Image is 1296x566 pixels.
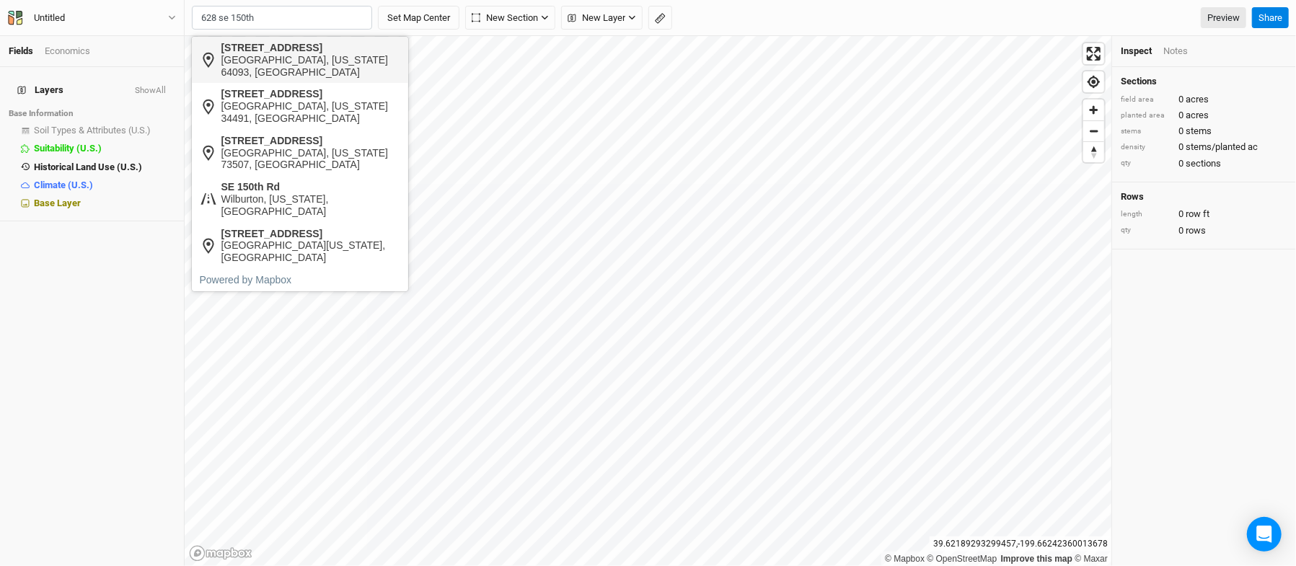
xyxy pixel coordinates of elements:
div: Historical Land Use (U.S.) [34,162,175,173]
a: Fields [9,45,33,56]
button: ShowAll [134,86,167,96]
span: Reset bearing to north [1083,142,1104,162]
span: New Section [472,11,538,25]
div: [STREET_ADDRESS] [221,88,401,100]
div: Soil Types & Attributes (U.S.) [34,125,175,136]
div: 0 [1121,93,1287,106]
a: Preview [1201,7,1246,29]
div: planted area [1121,110,1171,121]
h4: Rows [1121,191,1287,203]
button: New Layer [561,6,643,30]
a: Powered by Mapbox [200,274,292,286]
span: acres [1186,109,1209,122]
a: OpenStreetMap [927,554,997,564]
div: [GEOGRAPHIC_DATA], [US_STATE] 34491, [GEOGRAPHIC_DATA] [221,100,401,125]
span: Suitability (U.S.) [34,143,102,154]
canvas: Map [185,36,1111,566]
div: 0 [1121,157,1287,170]
button: Set Map Center [378,6,459,30]
div: 39.62189293299457 , -199.66242360013678 [930,536,1111,552]
div: stems [1121,126,1171,137]
div: 0 [1121,109,1287,122]
div: 0 [1121,125,1287,138]
div: qty [1121,225,1171,236]
span: acres [1186,93,1209,106]
div: 0 [1121,208,1287,221]
a: Mapbox [885,554,925,564]
a: Maxar [1075,554,1108,564]
div: field area [1121,94,1171,105]
span: row ft [1186,208,1209,221]
div: density [1121,142,1171,153]
button: Untitled [7,10,177,26]
div: length [1121,209,1171,220]
div: Open Intercom Messenger [1247,517,1282,552]
div: [STREET_ADDRESS] [221,42,401,54]
button: Find my location [1083,71,1104,92]
button: Zoom in [1083,100,1104,120]
span: Soil Types & Attributes (U.S.) [34,125,151,136]
div: [STREET_ADDRESS] [221,228,401,240]
div: [STREET_ADDRESS] [221,135,401,147]
div: Notes [1163,45,1188,58]
div: SE 150th Rd [221,181,401,193]
span: Base Layer [34,198,81,208]
button: Share [1252,7,1289,29]
div: Wilburton, [US_STATE], [GEOGRAPHIC_DATA] [221,193,401,218]
div: Suitability (U.S.) [34,143,175,154]
span: stems [1186,125,1212,138]
a: Mapbox logo [189,545,252,562]
div: Economics [45,45,90,58]
div: Inspect [1121,45,1152,58]
div: Base Layer [34,198,175,209]
div: [GEOGRAPHIC_DATA][US_STATE], [GEOGRAPHIC_DATA] [221,239,401,264]
div: [GEOGRAPHIC_DATA], [US_STATE] 64093, [GEOGRAPHIC_DATA] [221,54,401,79]
a: Improve this map [1001,554,1072,564]
h4: Sections [1121,76,1287,87]
div: Climate (U.S.) [34,180,175,191]
span: rows [1186,224,1206,237]
div: 0 [1121,224,1287,237]
div: 0 [1121,141,1287,154]
button: New Section [465,6,555,30]
span: Layers [17,84,63,96]
span: sections [1186,157,1221,170]
span: stems/planted ac [1186,141,1258,154]
div: [GEOGRAPHIC_DATA], [US_STATE] 73507, [GEOGRAPHIC_DATA] [221,147,401,172]
button: Zoom out [1083,120,1104,141]
button: Shortcut: M [648,6,672,30]
span: New Layer [568,11,625,25]
button: Reset bearing to north [1083,141,1104,162]
div: Untitled [34,11,65,25]
input: (e.g. 123 Main St. or lat, lng) [192,6,372,30]
span: Historical Land Use (U.S.) [34,162,142,172]
span: Climate (U.S.) [34,180,93,190]
div: qty [1121,158,1171,169]
button: Enter fullscreen [1083,43,1104,64]
span: Zoom out [1083,121,1104,141]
